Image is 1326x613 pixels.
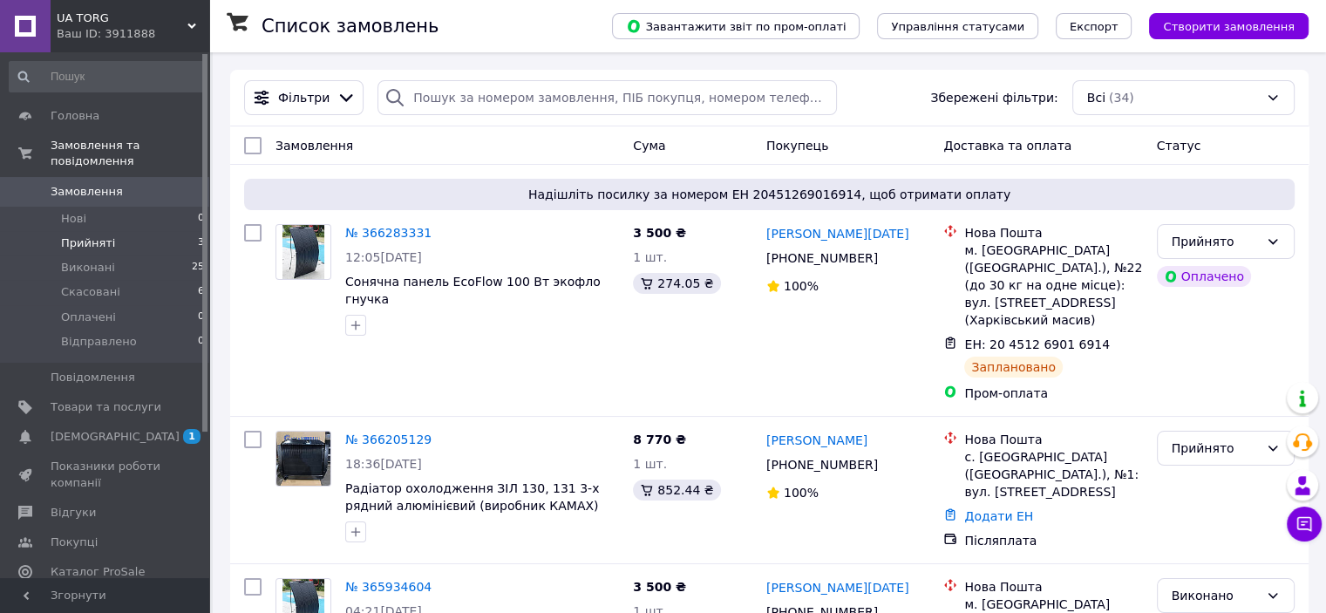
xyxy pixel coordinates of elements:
[275,224,331,280] a: Фото товару
[275,431,331,487] a: Фото товару
[633,457,667,471] span: 1 шт.
[1172,439,1259,458] div: Прийнято
[633,273,720,294] div: 274.05 ₴
[345,275,601,306] a: Сонячна панель EcoFlow 100 Вт экофло гнучка
[61,284,120,300] span: Скасовані
[964,431,1142,448] div: Нова Пошта
[891,20,1024,33] span: Управління статусами
[964,224,1142,242] div: Нова Пошта
[633,226,686,240] span: 3 500 ₴
[633,139,665,153] span: Cума
[612,13,860,39] button: Завантажити звіт по пром-оплаті
[51,399,161,415] span: Товари та послуги
[784,486,819,500] span: 100%
[1087,89,1105,106] span: Всі
[61,334,137,350] span: Відправлено
[51,535,98,550] span: Покупці
[61,211,86,227] span: Нові
[183,429,201,444] span: 1
[1172,586,1259,605] div: Виконано
[282,225,325,279] img: Фото товару
[877,13,1038,39] button: Управління статусами
[61,310,116,325] span: Оплачені
[1149,13,1309,39] button: Створити замовлення
[964,532,1142,549] div: Післяплата
[51,505,96,521] span: Відгуки
[633,480,720,501] div: 852.44 ₴
[198,334,204,350] span: 0
[251,186,1288,203] span: Надішліть посилку за номером ЕН 20451269016914, щоб отримати оплату
[1287,507,1322,541] button: Чат з покупцем
[278,89,330,106] span: Фільтри
[198,211,204,227] span: 0
[964,448,1142,501] div: с. [GEOGRAPHIC_DATA] ([GEOGRAPHIC_DATA].), №1: вул. [STREET_ADDRESS]
[345,457,422,471] span: 18:36[DATE]
[633,433,686,446] span: 8 770 ₴
[57,26,209,42] div: Ваш ID: 3911888
[766,225,909,242] a: [PERSON_NAME][DATE]
[51,564,145,580] span: Каталог ProSale
[192,260,204,276] span: 25
[262,16,439,37] h1: Список замовлень
[943,139,1071,153] span: Доставка та оплата
[1163,20,1295,33] span: Створити замовлення
[1157,266,1251,287] div: Оплачено
[51,459,161,490] span: Показники роботи компанії
[51,370,135,385] span: Повідомлення
[345,433,432,446] a: № 366205129
[1109,91,1134,105] span: (34)
[964,242,1142,329] div: м. [GEOGRAPHIC_DATA] ([GEOGRAPHIC_DATA].), №22 (до 30 кг на одне місце): вул. [STREET_ADDRESS] (Х...
[930,89,1057,106] span: Збережені фільтри:
[964,337,1110,351] span: ЕН: 20 4512 6901 6914
[766,432,867,449] a: [PERSON_NAME]
[345,481,599,530] a: Радіатор охолодження ЗІЛ 130, 131 3-х рядний алюмінієвий (виробник КАМАХ) 130-1301010
[276,432,330,486] img: Фото товару
[345,226,432,240] a: № 366283331
[51,138,209,169] span: Замовлення та повідомлення
[784,279,819,293] span: 100%
[633,580,686,594] span: 3 500 ₴
[198,284,204,300] span: 6
[766,579,909,596] a: [PERSON_NAME][DATE]
[626,18,846,34] span: Завантажити звіт по пром-оплаті
[345,250,422,264] span: 12:05[DATE]
[51,429,180,445] span: [DEMOGRAPHIC_DATA]
[345,580,432,594] a: № 365934604
[633,250,667,264] span: 1 шт.
[51,108,99,124] span: Головна
[51,184,123,200] span: Замовлення
[1132,18,1309,32] a: Створити замовлення
[763,453,881,477] div: [PHONE_NUMBER]
[198,310,204,325] span: 0
[61,235,115,251] span: Прийняті
[377,80,837,115] input: Пошук за номером замовлення, ПІБ покупця, номером телефону, Email, номером накладної
[1157,139,1201,153] span: Статус
[964,385,1142,402] div: Пром-оплата
[9,61,206,92] input: Пошук
[57,10,187,26] span: UA TORG
[1172,232,1259,251] div: Прийнято
[275,139,353,153] span: Замовлення
[766,139,828,153] span: Покупець
[61,260,115,276] span: Виконані
[763,246,881,270] div: [PHONE_NUMBER]
[1070,20,1119,33] span: Експорт
[1056,13,1132,39] button: Експорт
[964,509,1033,523] a: Додати ЕН
[198,235,204,251] span: 3
[964,357,1063,378] div: Заплановано
[964,578,1142,596] div: Нова Пошта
